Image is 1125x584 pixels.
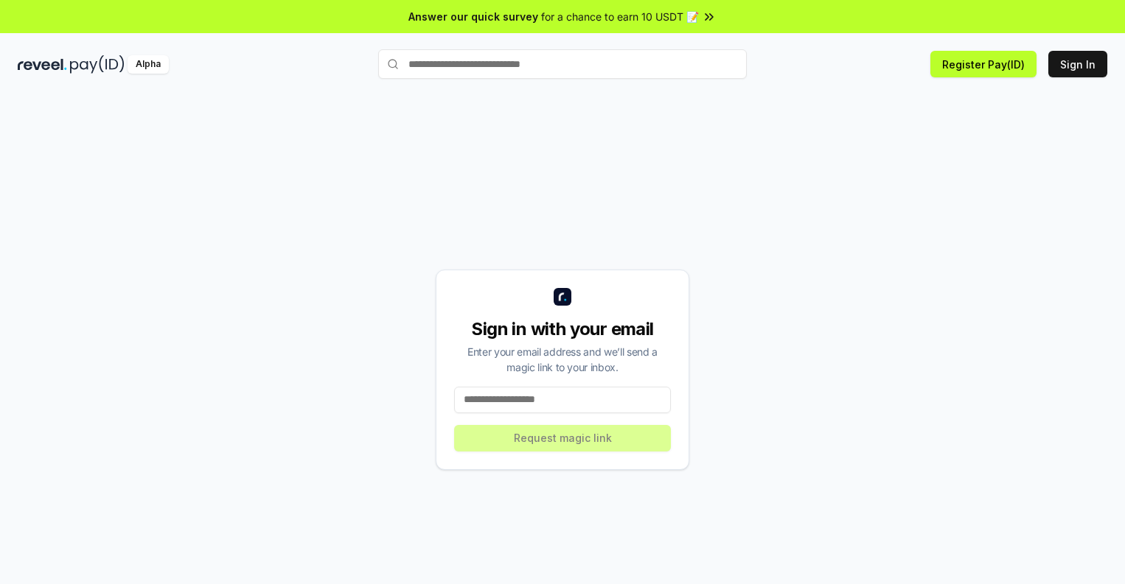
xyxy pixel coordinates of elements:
img: pay_id [70,55,125,74]
div: Sign in with your email [454,317,671,341]
div: Alpha [128,55,169,74]
button: Sign In [1048,51,1107,77]
button: Register Pay(ID) [930,51,1037,77]
span: Answer our quick survey [408,9,538,24]
div: Enter your email address and we’ll send a magic link to your inbox. [454,344,671,375]
span: for a chance to earn 10 USDT 📝 [541,9,699,24]
img: reveel_dark [18,55,67,74]
img: logo_small [554,288,571,306]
